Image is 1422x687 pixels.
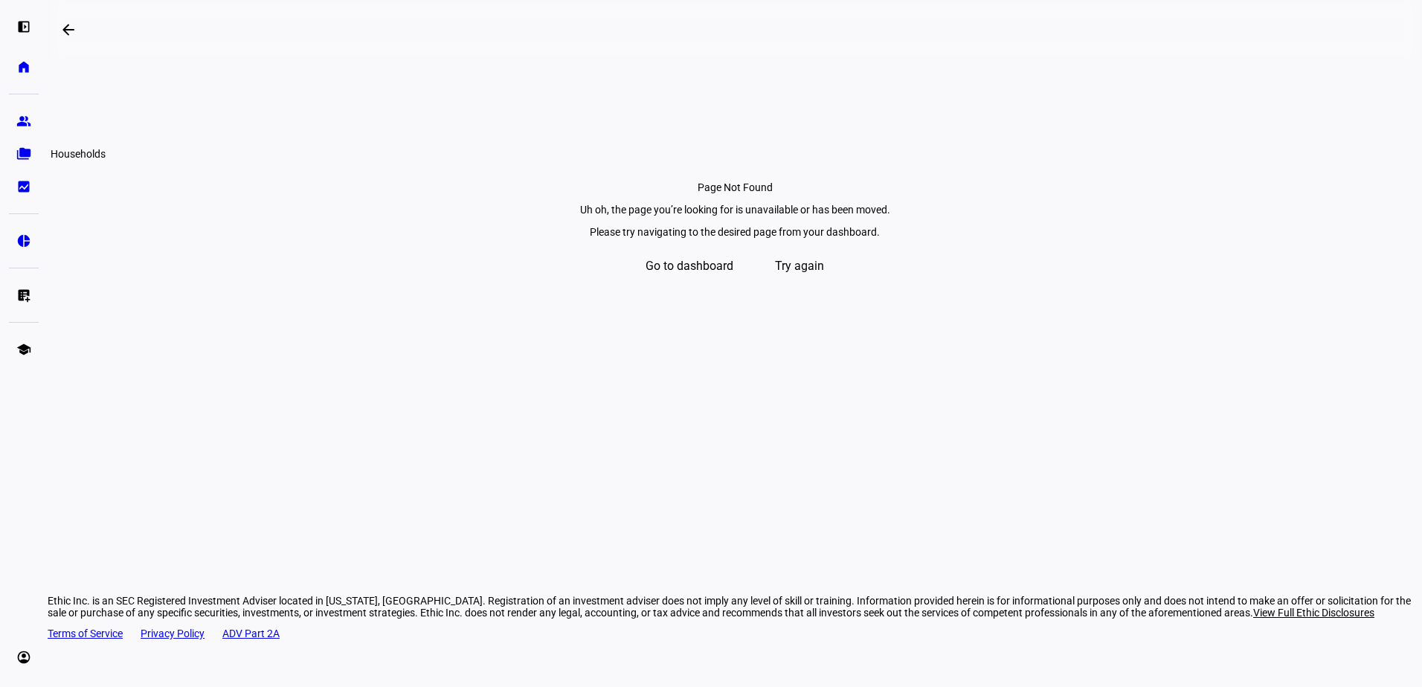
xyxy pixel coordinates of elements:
mat-icon: arrow_backwards [59,21,77,39]
a: bid_landscape [9,172,39,201]
a: folder_copy [9,139,39,169]
button: Go to dashboard [625,248,754,284]
span: View Full Ethic Disclosures [1253,607,1374,619]
eth-mat-symbol: school [16,342,31,357]
a: Privacy Policy [141,628,205,639]
eth-mat-symbol: pie_chart [16,233,31,248]
a: Terms of Service [48,628,123,639]
a: group [9,106,39,136]
div: Households [45,145,112,163]
eth-mat-symbol: bid_landscape [16,179,31,194]
p: Please try navigating to the desired page from your dashboard. [527,226,943,238]
a: home [9,52,39,82]
button: Try again [754,248,845,284]
div: Page Not Found [65,181,1404,193]
eth-mat-symbol: list_alt_add [16,288,31,303]
span: Go to dashboard [646,248,733,284]
p: Uh oh, the page you’re looking for is unavailable or has been moved. [527,204,943,216]
a: pie_chart [9,226,39,256]
eth-mat-symbol: account_circle [16,650,31,665]
span: Try again [775,248,824,284]
div: Ethic Inc. is an SEC Registered Investment Adviser located in [US_STATE], [GEOGRAPHIC_DATA]. Regi... [48,595,1422,619]
eth-mat-symbol: folder_copy [16,146,31,161]
eth-mat-symbol: home [16,59,31,74]
a: ADV Part 2A [222,628,280,639]
eth-mat-symbol: left_panel_open [16,19,31,34]
eth-mat-symbol: group [16,114,31,129]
